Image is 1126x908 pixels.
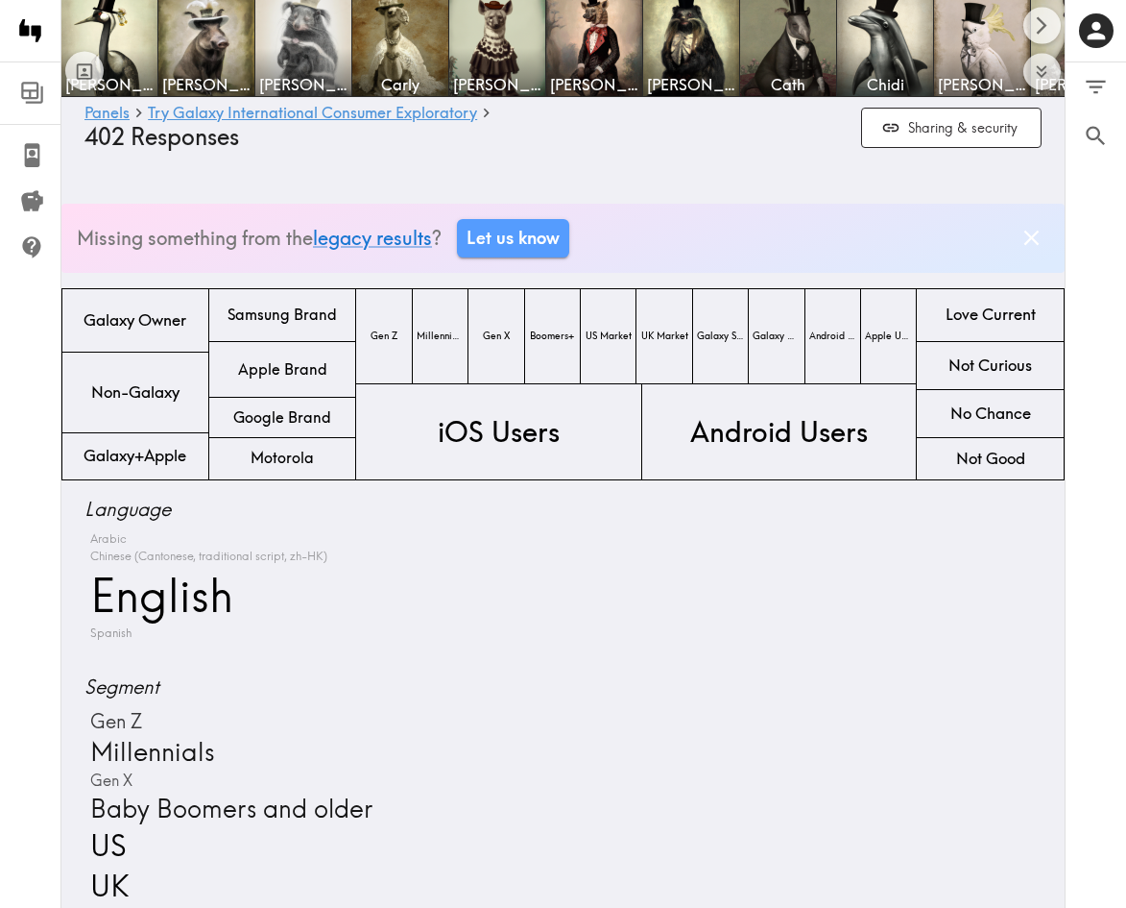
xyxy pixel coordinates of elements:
[87,378,183,407] span: Non-Galaxy
[952,444,1029,474] span: Not Good
[1023,53,1061,90] button: Expand to show all items
[367,326,401,347] span: Gen Z
[861,108,1042,149] button: Sharing & security
[686,408,872,454] span: Android Users
[85,708,142,735] span: Gen Z
[1083,123,1109,149] span: Search
[744,74,832,95] span: Cath
[356,74,444,95] span: Carly
[647,74,735,95] span: [PERSON_NAME]
[1023,7,1061,44] button: Scroll right
[550,74,638,95] span: [PERSON_NAME]
[12,12,50,50] img: Instapanel
[162,74,251,95] span: [PERSON_NAME]
[84,123,239,151] span: 402 Responses
[65,74,154,95] span: [PERSON_NAME]
[85,625,132,643] span: Spanish
[1083,74,1109,100] span: Filter Responses
[1066,111,1126,160] button: Search
[841,74,929,95] span: Chidi
[148,105,477,123] a: Try Galaxy International Consumer Exploratory
[65,52,104,90] button: Toggle between responses and questions
[224,301,341,330] span: Samsung Brand
[749,326,803,347] span: Galaxy A User
[1014,220,1049,256] button: Dismiss banner
[85,566,233,625] span: English
[946,399,1035,429] span: No Chance
[453,74,541,95] span: [PERSON_NAME]
[259,74,347,95] span: [PERSON_NAME]
[945,351,1036,380] span: Not Curious
[479,326,514,347] span: Gen X
[85,792,372,825] span: Baby Boomers and older
[582,326,635,347] span: US Market
[805,326,860,347] span: Android User
[85,734,215,769] span: Millennials
[229,404,335,432] span: Google Brand
[942,300,1040,330] span: Love Current
[80,306,190,335] span: Galaxy Owner
[1066,62,1126,111] button: Filter Responses
[85,825,127,865] span: US
[693,326,748,347] span: Galaxy S User
[526,326,578,347] span: Boomers+
[637,326,692,347] span: UK Market
[313,226,432,250] a: legacy results
[85,530,127,549] span: Arabic
[234,356,331,384] span: Apple Brand
[938,74,1026,95] span: [PERSON_NAME]
[84,496,1042,523] span: Language
[80,441,190,471] span: Galaxy+Apple
[85,866,130,906] span: UK
[84,674,1042,700] span: Segment
[85,548,327,566] span: Chinese (Cantonese, traditional script, zh-HK)
[247,444,318,473] span: Motorola
[84,105,130,123] a: Panels
[457,219,569,258] a: Let us know
[85,770,132,792] span: Gen X
[77,225,442,252] p: Missing something from the ?
[861,326,916,347] span: Apple User
[434,408,563,454] span: iOS Users
[413,326,467,347] span: Millennials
